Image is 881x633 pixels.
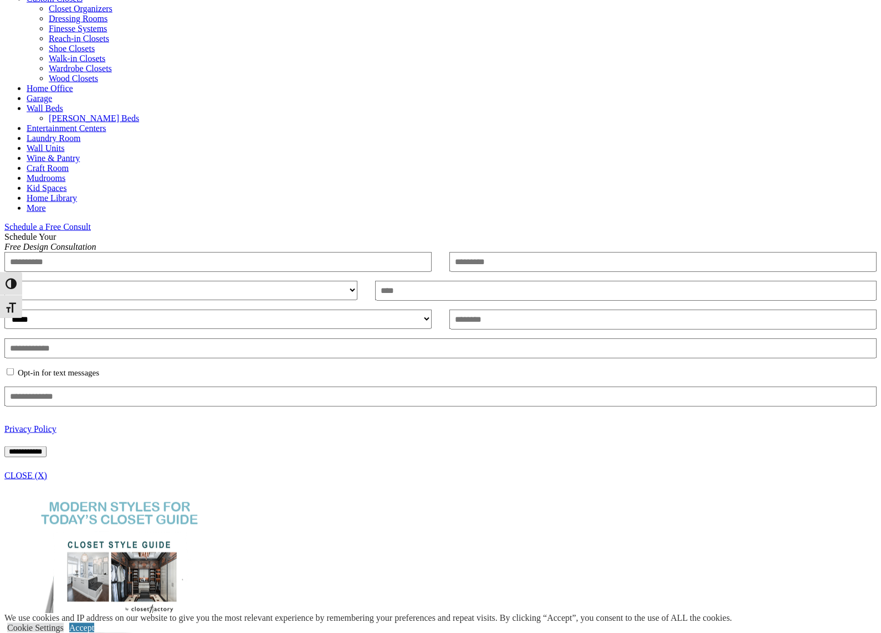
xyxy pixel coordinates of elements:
a: Entertainment Centers [27,123,106,133]
div: We use cookies and IP address on our website to give you the most relevant experience by remember... [4,613,732,623]
a: [PERSON_NAME] Beds [49,114,139,123]
a: Dressing Rooms [49,14,107,23]
em: Free Design Consultation [4,242,96,251]
label: Opt-in for text messages [18,368,99,378]
a: Laundry Room [27,133,80,143]
a: Cookie Settings [7,623,64,632]
a: Home Office [27,84,73,93]
a: Kid Spaces [27,183,66,193]
a: Wardrobe Closets [49,64,112,73]
a: Wood Closets [49,74,98,83]
a: Walk-in Closets [49,54,105,63]
a: Finesse Systems [49,24,107,33]
a: Craft Room [27,163,69,173]
span: Schedule Your [4,232,96,251]
a: Wall Beds [27,104,63,113]
a: CLOSE (X) [4,471,47,480]
a: Mudrooms [27,173,65,183]
a: Privacy Policy [4,424,57,434]
a: Wall Units [27,143,64,153]
a: Garage [27,94,52,103]
a: Closet Organizers [49,4,112,13]
a: Home Library [27,193,77,203]
a: Wine & Pantry [27,153,80,163]
a: Shoe Closets [49,44,95,53]
a: Reach-in Closets [49,34,109,43]
a: Schedule a Free Consult (opens a dropdown menu) [4,222,91,231]
a: Accept [69,623,94,632]
a: More menu text will display only on big screen [27,203,46,213]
